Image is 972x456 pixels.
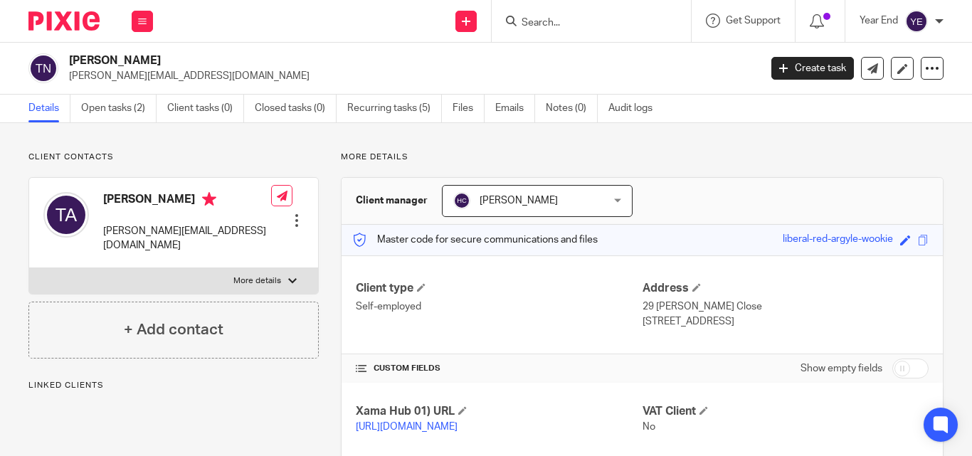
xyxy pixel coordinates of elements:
h4: Address [643,281,929,296]
a: Files [453,95,485,122]
img: svg%3E [453,192,470,209]
p: Client contacts [28,152,319,163]
p: Self-employed [356,299,642,314]
a: Create task [771,57,854,80]
h4: + Add contact [124,319,223,341]
a: Client tasks (0) [167,95,244,122]
span: [PERSON_NAME] [480,196,558,206]
a: Emails [495,95,535,122]
a: Closed tasks (0) [255,95,337,122]
h4: CUSTOM FIELDS [356,363,642,374]
p: Year End [860,14,898,28]
a: Recurring tasks (5) [347,95,442,122]
input: Search [520,17,648,30]
h2: [PERSON_NAME] [69,53,614,68]
a: Details [28,95,70,122]
i: Primary [202,192,216,206]
p: [PERSON_NAME][EMAIL_ADDRESS][DOMAIN_NAME] [69,69,750,83]
h4: VAT Client [643,404,929,419]
div: liberal-red-argyle-wookie [783,232,893,248]
h4: Xama Hub 01) URL [356,404,642,419]
a: [URL][DOMAIN_NAME] [356,422,458,432]
h3: Client manager [356,193,428,208]
p: [PERSON_NAME][EMAIL_ADDRESS][DOMAIN_NAME] [103,224,271,253]
p: Master code for secure communications and files [352,233,598,247]
h4: Client type [356,281,642,296]
a: Audit logs [608,95,663,122]
p: More details [233,275,281,287]
img: Pixie [28,11,100,31]
p: More details [341,152,944,163]
a: Open tasks (2) [81,95,157,122]
span: No [643,422,655,432]
label: Show empty fields [801,361,882,376]
img: svg%3E [28,53,58,83]
p: 29 [PERSON_NAME] Close [643,299,929,314]
a: Notes (0) [546,95,598,122]
h4: [PERSON_NAME] [103,192,271,210]
img: svg%3E [905,10,928,33]
p: [STREET_ADDRESS] [643,314,929,329]
span: Get Support [726,16,781,26]
p: Linked clients [28,380,319,391]
img: svg%3E [43,192,89,238]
